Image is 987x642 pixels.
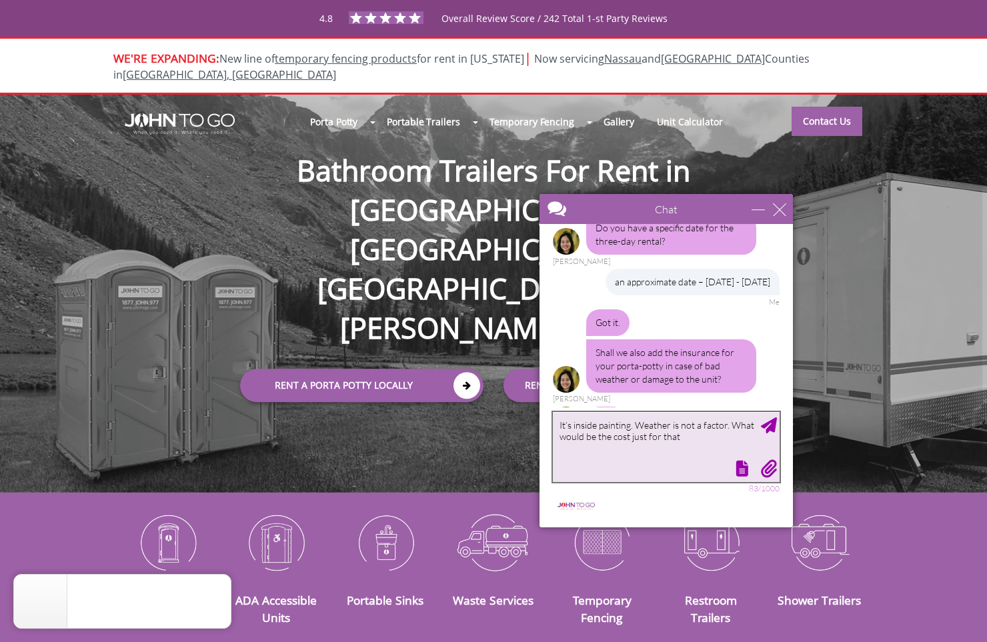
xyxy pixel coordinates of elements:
[661,51,765,66] a: [GEOGRAPHIC_DATA]
[347,592,423,608] a: Portable Sinks
[532,186,801,535] iframe: Live Chat Box
[123,67,336,82] a: [GEOGRAPHIC_DATA], [GEOGRAPHIC_DATA]
[449,507,538,577] img: Waste-Services-icon_N.png
[504,369,747,403] a: rent a RESTROOM TRAILER Nationwide
[478,107,586,136] a: Temporary Fencing
[123,507,212,577] img: Portable-Toilets-icon_N.png
[453,592,534,608] a: Waste Services
[341,507,429,577] img: Portable-Sinks-icon_N.png
[235,592,317,625] a: ADA Accessible Units
[232,507,321,577] img: ADA-Accessible-Units-icon_N.png
[299,107,369,136] a: Porta Potty
[604,51,642,66] a: Nassau
[240,369,483,403] a: Rent a Porta Potty Locally
[524,49,532,67] span: |
[113,50,219,66] span: WE'RE EXPANDING:
[592,107,646,136] a: Gallery
[375,107,471,136] a: Portable Trailers
[125,113,235,135] img: JOHN to go
[441,12,668,51] span: Overall Review Score / 242 Total 1-st Party Reviews
[275,51,417,66] a: temporary fencing products
[792,107,862,136] a: Contact Us
[227,108,760,348] h1: Bathroom Trailers For Rent in [GEOGRAPHIC_DATA], [GEOGRAPHIC_DATA], [GEOGRAPHIC_DATA] from [PERSO...
[666,507,755,577] img: Restroom-Trailers-icon_N.png
[113,51,810,83] span: New line of for rent in [US_STATE]
[775,507,864,577] img: Shower-Trailers-icon_N.png
[573,592,632,625] a: Temporary Fencing
[778,592,861,608] a: Shower Trailers
[319,12,333,25] span: 4.8
[646,107,734,136] a: Unit Calculator
[558,507,646,577] img: Temporary-Fencing-cion_N.png
[685,592,737,625] a: Restroom Trailers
